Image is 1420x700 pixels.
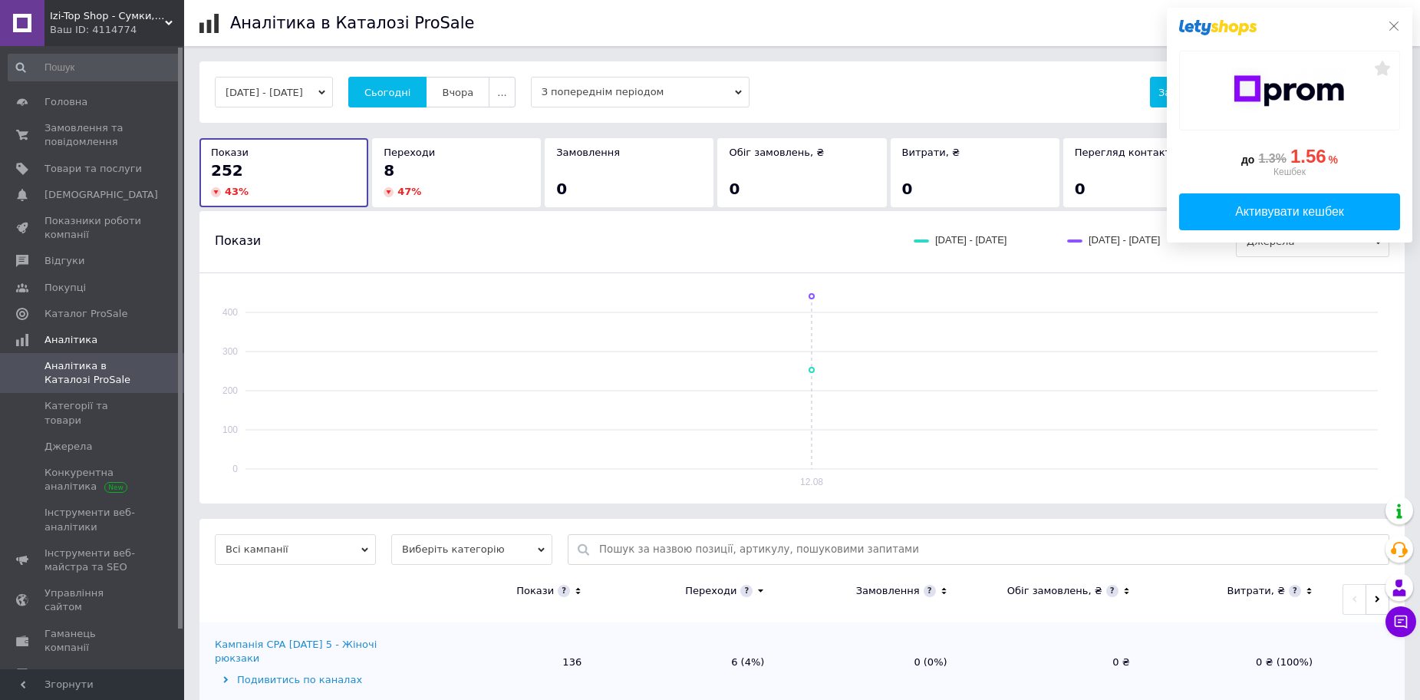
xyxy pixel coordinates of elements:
span: 252 [211,161,243,180]
span: 8 [384,161,394,180]
button: Вчора [426,77,489,107]
button: Сьогодні [348,77,427,107]
span: Покази [215,233,261,249]
span: 0 [729,180,740,198]
span: Переходи [384,147,435,158]
div: Подивитись по каналах [215,673,410,687]
span: Гаманець компанії [44,627,142,655]
span: Вчора [442,87,473,98]
span: Замовлення та повідомлення [44,121,142,149]
span: ... [497,87,506,98]
span: Izi-Top Shop - Сумки, рюкзаки, бананки, клатчі, портфелі, слінги, гаманці [50,9,165,23]
span: 0 [556,180,567,198]
text: 300 [222,346,238,357]
span: Головна [44,95,87,109]
span: Конкурентна аналітика [44,466,142,494]
span: Показники роботи компанії [44,214,142,242]
span: 43 % [225,186,249,197]
span: Інструменти веб-майстра та SEO [44,546,142,574]
div: Обіг замовлень, ₴ [1007,584,1102,598]
span: Джерела [44,440,92,454]
span: Аналітика в Каталозі ProSale [44,359,142,387]
text: 400 [222,307,238,318]
span: Загальні дані [1158,87,1229,98]
div: Витрати, ₴ [1227,584,1285,598]
span: Обіг замовлень, ₴ [729,147,824,158]
span: Всі кампанії [215,534,376,565]
span: Перегляд контактів [1075,147,1180,158]
span: Відгуки [44,254,84,268]
text: 0 [232,464,238,474]
div: Ваш ID: 4114774 [50,23,184,37]
span: Товари та послуги [44,162,142,176]
text: 100 [222,424,238,435]
span: Витрати, ₴ [902,147,960,158]
span: Управління сайтом [44,586,142,614]
span: Покупці [44,281,86,295]
span: Аналітика [44,333,97,347]
div: Замовлення [856,584,920,598]
text: 12.08 [800,477,823,487]
span: [DEMOGRAPHIC_DATA] [44,188,158,202]
span: Сьогодні [364,87,411,98]
input: Пошук [8,54,181,81]
input: Пошук за назвою позиції, артикулу, пошуковими запитами [599,535,1381,564]
span: Покази [211,147,249,158]
button: Загальні дані [1150,77,1237,107]
button: ... [489,77,515,107]
span: Каталог ProSale [44,307,127,321]
button: Чат з покупцем [1385,606,1416,637]
h1: Аналітика в Каталозі ProSale [230,14,474,32]
span: 0 [902,180,913,198]
div: Переходи [685,584,736,598]
span: 47 % [397,186,421,197]
div: Кампанія CPA [DATE] 5 - Жіночі рюкзаки [215,638,410,665]
span: З попереднім періодом [531,77,750,107]
button: [DATE] - [DATE] [215,77,333,107]
span: 0 [1075,180,1086,198]
span: Категорії та товари [44,399,142,427]
span: Виберіть категорію [391,534,552,565]
span: Інструменти веб-аналітики [44,506,142,533]
text: 200 [222,385,238,396]
span: Маркет [44,667,84,681]
div: Покази [516,584,554,598]
span: Замовлення [556,147,620,158]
